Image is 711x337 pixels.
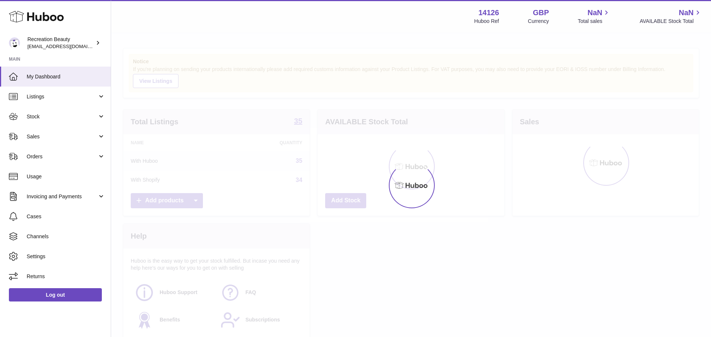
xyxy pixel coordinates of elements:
[474,18,499,25] div: Huboo Ref
[679,8,694,18] span: NaN
[27,253,105,260] span: Settings
[578,18,611,25] span: Total sales
[528,18,549,25] div: Currency
[27,233,105,240] span: Channels
[587,8,602,18] span: NaN
[27,173,105,180] span: Usage
[27,213,105,220] span: Cases
[27,193,97,200] span: Invoicing and Payments
[9,288,102,301] a: Log out
[533,8,549,18] strong: GBP
[27,73,105,80] span: My Dashboard
[27,43,109,49] span: [EMAIL_ADDRESS][DOMAIN_NAME]
[478,8,499,18] strong: 14126
[578,8,611,25] a: NaN Total sales
[640,8,702,25] a: NaN AVAILABLE Stock Total
[27,273,105,280] span: Returns
[27,36,94,50] div: Recreation Beauty
[9,37,20,48] img: internalAdmin-14126@internal.huboo.com
[27,153,97,160] span: Orders
[27,133,97,140] span: Sales
[27,113,97,120] span: Stock
[27,93,97,100] span: Listings
[640,18,702,25] span: AVAILABLE Stock Total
